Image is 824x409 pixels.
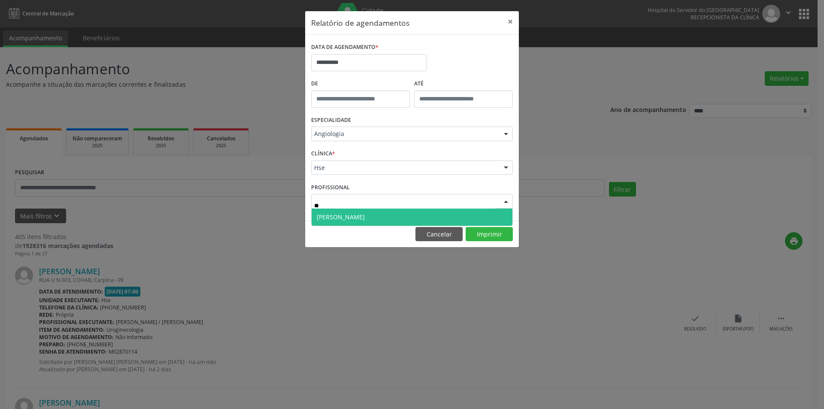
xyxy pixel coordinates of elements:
span: Hse [314,164,495,172]
button: Cancelar [415,227,463,242]
label: ESPECIALIDADE [311,114,351,127]
button: Close [502,11,519,32]
label: De [311,77,410,91]
button: Imprimir [466,227,513,242]
label: PROFISSIONAL [311,181,350,194]
label: CLÍNICA [311,147,335,161]
h5: Relatório de agendamentos [311,17,409,28]
label: ATÉ [414,77,513,91]
span: Angiologia [314,130,495,138]
span: [PERSON_NAME] [317,213,365,221]
label: DATA DE AGENDAMENTO [311,41,379,54]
